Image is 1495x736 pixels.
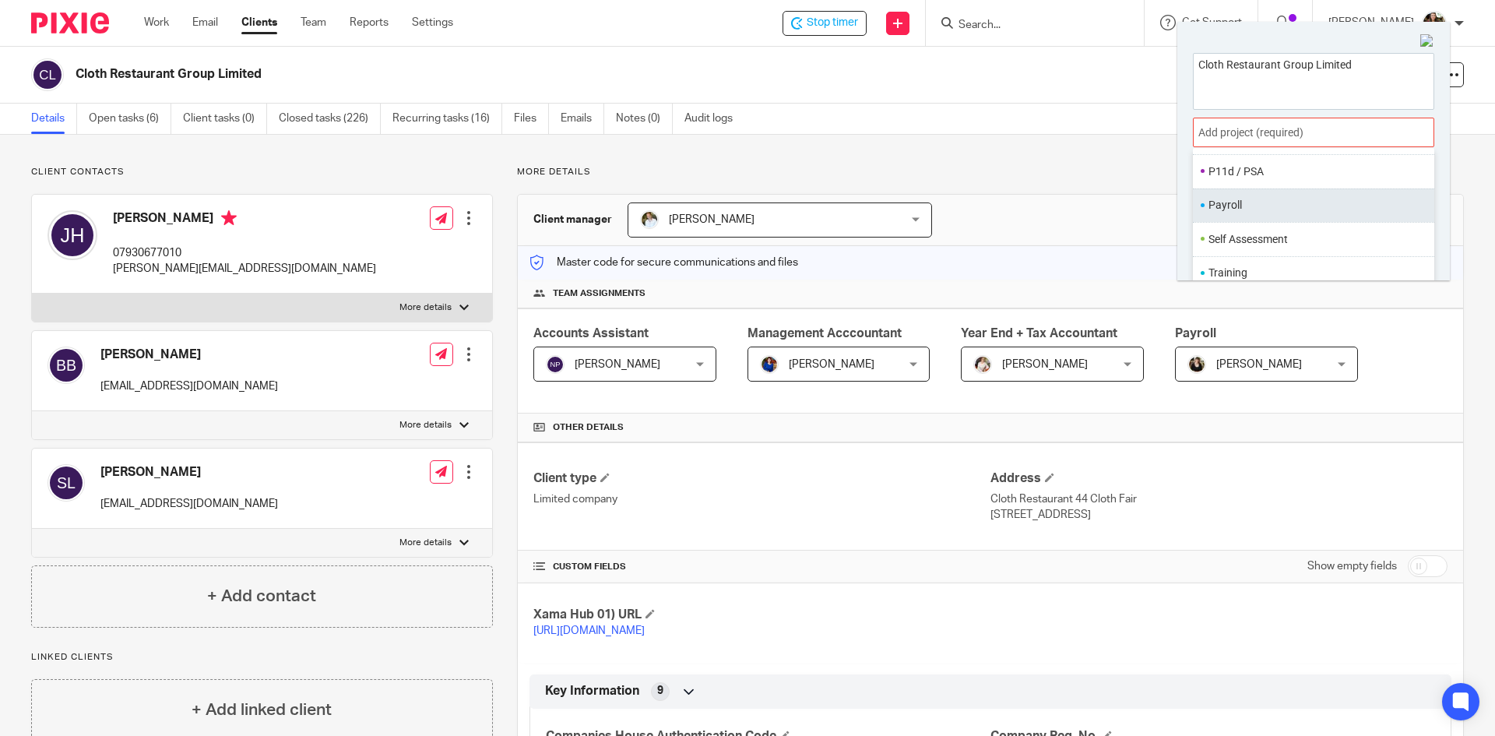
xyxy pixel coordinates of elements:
[279,104,381,134] a: Closed tasks (226)
[533,607,990,623] h4: Xama Hub 01) URL
[1208,231,1412,248] li: Self Assessment
[546,355,565,374] img: svg%3E
[31,12,109,33] img: Pixie
[961,327,1117,340] span: Year End + Tax Accountant
[100,347,278,363] h4: [PERSON_NAME]
[545,683,639,699] span: Key Information
[533,212,612,227] h3: Client manager
[533,327,649,340] span: Accounts Assistant
[1193,256,1434,290] ul: Training
[1412,160,1430,181] li: Favorite
[561,104,604,134] a: Emails
[657,683,663,699] span: 9
[89,104,171,134] a: Open tasks (6)
[1216,359,1302,370] span: [PERSON_NAME]
[1328,15,1414,30] p: [PERSON_NAME]
[553,421,624,434] span: Other details
[684,104,744,134] a: Audit logs
[533,561,990,573] h4: CUSTOM FIELDS
[192,15,218,30] a: Email
[973,355,992,374] img: Kayleigh%20Henson.jpeg
[529,255,798,270] p: Master code for secure communications and files
[76,66,1017,83] h2: Cloth Restaurant Group Limited
[31,651,493,664] p: Linked clients
[1208,197,1412,213] li: Payroll
[31,104,77,134] a: Details
[990,491,1448,507] p: Cloth Restaurant 44 Cloth Fair
[100,379,278,394] p: [EMAIL_ADDRESS][DOMAIN_NAME]
[144,15,169,30] a: Work
[640,210,659,229] img: sarah-royle.jpg
[1412,228,1430,249] li: Favorite
[669,214,755,225] span: [PERSON_NAME]
[747,327,902,340] span: Management Acccountant
[392,104,502,134] a: Recurring tasks (16)
[31,58,64,91] img: svg%3E
[1208,265,1412,281] li: Training
[1194,54,1433,104] textarea: Cloth Restaurant Group Limited
[1307,558,1397,574] label: Show empty fields
[514,104,549,134] a: Files
[350,15,389,30] a: Reports
[1193,188,1434,222] ul: Payroll
[760,355,779,374] img: Nicole.jpeg
[100,464,278,481] h4: [PERSON_NAME]
[807,15,858,31] span: Stop timer
[47,347,85,384] img: svg%3E
[1175,327,1216,340] span: Payroll
[113,210,376,230] h4: [PERSON_NAME]
[31,166,493,178] p: Client contacts
[1002,359,1088,370] span: [PERSON_NAME]
[47,464,85,502] img: svg%3E
[533,470,990,487] h4: Client type
[553,287,645,300] span: Team assignments
[990,507,1448,523] p: [STREET_ADDRESS]
[207,584,316,608] h4: + Add contact
[616,104,673,134] a: Notes (0)
[113,261,376,276] p: [PERSON_NAME][EMAIL_ADDRESS][DOMAIN_NAME]
[575,359,660,370] span: [PERSON_NAME]
[1420,34,1434,48] img: Close
[113,245,376,261] p: 07930677010
[241,15,277,30] a: Clients
[100,496,278,512] p: [EMAIL_ADDRESS][DOMAIN_NAME]
[1193,222,1434,255] ul: Self Assessment
[990,470,1448,487] h4: Address
[1412,195,1430,216] li: Favorite
[183,104,267,134] a: Client tasks (0)
[533,625,645,636] a: [URL][DOMAIN_NAME]
[517,166,1464,178] p: More details
[1193,154,1434,188] ul: P11d / PSA
[1422,11,1447,36] img: MaxAcc_Sep21_ElliDeanPhoto_030.jpg
[399,301,452,314] p: More details
[957,19,1097,33] input: Search
[47,210,97,260] img: svg%3E
[192,698,332,722] h4: + Add linked client
[412,15,453,30] a: Settings
[301,15,326,30] a: Team
[1182,17,1242,28] span: Get Support
[221,210,237,226] i: Primary
[789,359,874,370] span: [PERSON_NAME]
[533,491,990,507] p: Limited company
[1412,262,1430,283] li: Favorite
[783,11,867,36] div: Cloth Restaurant Group Limited
[1187,355,1206,374] img: Helen%20Campbell.jpeg
[399,419,452,431] p: More details
[399,537,452,549] p: More details
[1208,164,1412,180] li: P11d / PSA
